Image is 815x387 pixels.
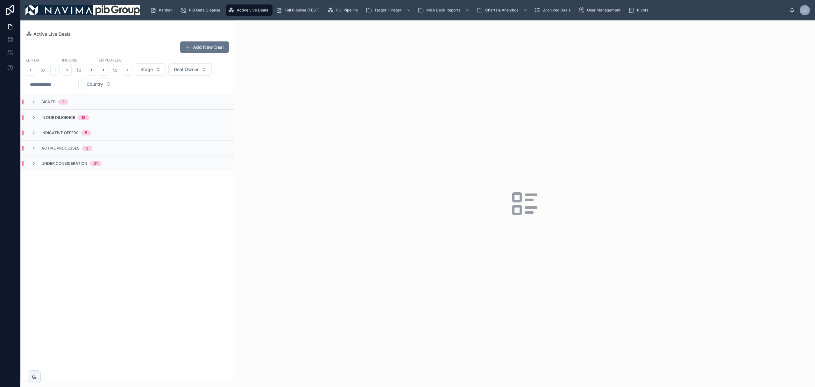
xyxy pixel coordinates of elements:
[81,115,86,120] div: 18
[426,8,460,13] span: M&A Deck Reports
[41,146,80,151] span: Active Processes
[33,31,71,37] span: Active Live Deals
[86,146,89,151] div: 3
[94,161,98,166] div: 31
[802,8,807,13] span: LC
[637,8,648,13] span: Pivots
[85,130,87,135] div: 5
[178,4,225,16] a: PIB Data Cleanse
[532,4,575,16] a: Archived Deals
[325,4,362,16] a: Full Pipeline
[587,8,620,13] span: User Management
[626,4,653,16] a: Pivots
[41,130,79,135] span: Indicative Offers
[336,8,358,13] span: Full Pipeline
[174,66,199,73] span: Deal Owner
[364,4,414,16] a: Target 1-Pager
[62,99,64,105] div: 2
[26,31,71,37] a: Active Live Deals
[180,41,229,53] button: Add New Deal
[25,5,140,15] img: App logo
[285,8,320,13] span: Full Pipeline (TEST)
[374,8,401,13] span: Target 1-Pager
[41,115,75,120] span: In Due Diligence
[99,57,122,63] label: Employees
[159,8,173,13] span: Kanban
[81,78,116,90] button: Select Button
[274,4,324,16] a: Full Pipeline (TEST)
[189,8,220,13] span: PIB Data Cleanse
[237,8,268,13] span: Active Live Deals
[26,57,40,63] label: EBITDA
[474,4,531,16] a: Charts & Analytics
[485,8,518,13] span: Charts & Analytics
[145,3,790,17] div: scrollable content
[77,66,81,74] p: to
[576,4,625,16] a: User Management
[40,66,45,74] p: to
[41,161,87,166] span: Under Consideration
[168,63,212,76] button: Select Button
[415,4,473,16] a: M&A Deck Reports
[62,57,77,63] label: Income
[113,66,118,74] p: to
[135,63,166,76] button: Select Button
[543,8,570,13] span: Archived Deals
[148,4,177,16] a: Kanban
[140,66,153,73] span: Stage
[41,99,56,105] span: Signed
[87,81,103,87] span: Country
[226,4,273,16] a: Active Live Deals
